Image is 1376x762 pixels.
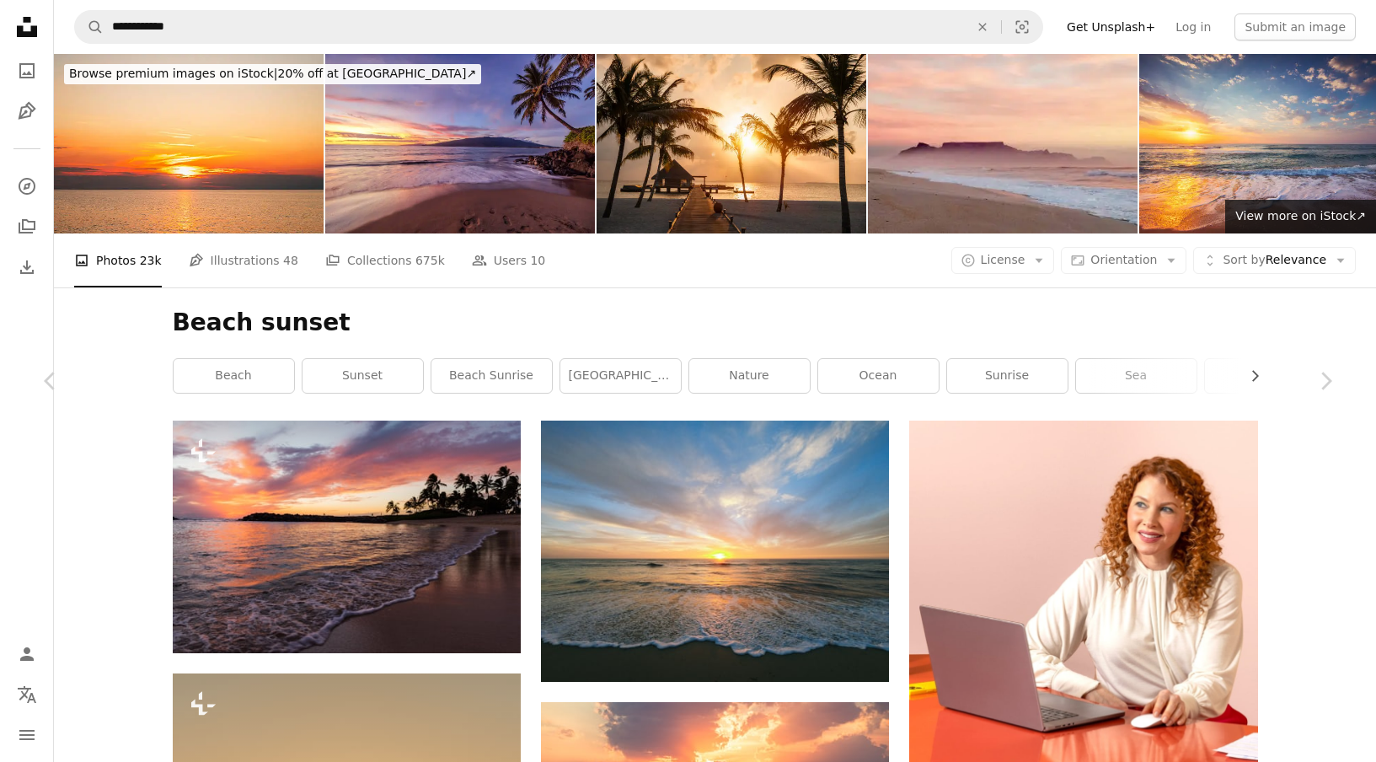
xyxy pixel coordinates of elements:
a: sky [1205,359,1325,393]
a: Photos [10,54,44,88]
form: Find visuals sitewide [74,10,1043,44]
span: Relevance [1223,252,1326,269]
a: Download History [10,250,44,284]
a: [GEOGRAPHIC_DATA] [560,359,681,393]
span: 675k [415,251,445,270]
img: Maldives sunset at the beach with wood jetty and palm trees during golden hour evening [597,54,866,233]
button: Orientation [1061,247,1186,274]
a: ocean [818,359,939,393]
button: Visual search [1002,11,1042,43]
a: Log in [1165,13,1221,40]
a: nature [689,359,810,393]
img: a beach with palm trees and a sunset [173,421,521,653]
button: Language [10,678,44,711]
img: Maui, Hawaii [325,54,595,233]
a: Explore [10,169,44,203]
a: sea [1076,359,1197,393]
a: Illustrations [10,94,44,128]
span: 10 [530,251,545,270]
a: the sun is setting over the ocean on the beach [541,544,889,559]
a: sunrise [947,359,1068,393]
a: Next [1275,300,1376,462]
a: a beach with palm trees and a sunset [173,529,521,545]
a: beach sunrise [431,359,552,393]
a: sunset [303,359,423,393]
a: Collections [10,210,44,244]
a: Users 10 [472,233,546,287]
a: Get Unsplash+ [1057,13,1165,40]
button: Clear [964,11,1001,43]
button: Submit an image [1234,13,1356,40]
a: View more on iStock↗ [1225,200,1376,233]
img: the sun is setting over the ocean on the beach [541,421,889,682]
h1: Beach sunset [173,308,1258,338]
a: Log in / Sign up [10,637,44,671]
a: Browse premium images on iStock|20% off at [GEOGRAPHIC_DATA]↗ [54,54,491,94]
button: scroll list to the right [1239,359,1258,393]
span: 48 [283,251,298,270]
span: View more on iStock ↗ [1235,209,1366,223]
button: License [951,247,1055,274]
button: Menu [10,718,44,752]
span: Sort by [1223,253,1265,266]
span: License [981,253,1025,266]
span: 20% off at [GEOGRAPHIC_DATA] ↗ [69,67,476,80]
a: Illustrations 48 [189,233,298,287]
button: Sort byRelevance [1193,247,1356,274]
a: Collections 675k [325,233,445,287]
button: Search Unsplash [75,11,104,43]
a: beach [174,359,294,393]
img: Beautiful pastel clouds over Table Mountain, South Africa, at dusk [868,54,1138,233]
img: Sunset over the sea [54,54,324,233]
span: Browse premium images on iStock | [69,67,277,80]
span: Orientation [1090,253,1157,266]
